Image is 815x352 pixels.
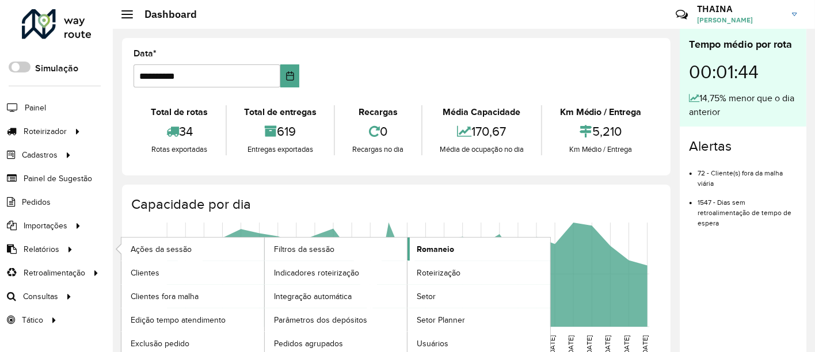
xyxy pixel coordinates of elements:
span: Cadastros [22,149,58,161]
label: Data [134,47,157,60]
div: Recargas [338,105,418,119]
span: Parâmetros dos depósitos [274,314,367,326]
div: Média Capacidade [425,105,539,119]
div: 5,210 [545,119,656,144]
span: Integração automática [274,290,352,303]
h3: THAINA [697,3,783,14]
span: Filtros da sessão [274,243,334,255]
a: Edição tempo atendimento [121,308,264,331]
div: Recargas no dia [338,144,418,155]
span: Setor Planner [417,314,465,326]
span: Relatórios [24,243,59,255]
span: Indicadores roteirização [274,267,359,279]
span: Retroalimentação [24,267,85,279]
div: Rotas exportadas [136,144,223,155]
a: Clientes fora malha [121,285,264,308]
span: Romaneio [417,243,454,255]
span: Roteirização [417,267,460,279]
span: Tático [22,314,43,326]
span: Usuários [417,338,448,350]
h2: Dashboard [133,8,197,21]
span: Edição tempo atendimento [131,314,226,326]
div: 619 [230,119,332,144]
label: Simulação [35,62,78,75]
a: Filtros da sessão [265,238,407,261]
a: Parâmetros dos depósitos [265,308,407,331]
span: Painel [25,102,46,114]
a: Setor Planner [407,308,550,331]
span: Setor [417,290,436,303]
div: 14,75% menor que o dia anterior [689,91,797,119]
h4: Capacidade por dia [131,196,659,213]
span: Clientes fora malha [131,290,199,303]
div: Total de rotas [136,105,223,119]
span: [PERSON_NAME] [697,15,783,25]
div: 00:01:44 [689,52,797,91]
div: 170,67 [425,119,539,144]
a: Setor [407,285,550,308]
button: Choose Date [280,64,299,87]
a: Romaneio [407,238,550,261]
div: Km Médio / Entrega [545,105,656,119]
a: Integração automática [265,285,407,308]
span: Ações da sessão [131,243,192,255]
span: Clientes [131,267,159,279]
div: Tempo médio por rota [689,37,797,52]
div: 0 [338,119,418,144]
li: 72 - Cliente(s) fora da malha viária [698,159,797,189]
div: Média de ocupação no dia [425,144,539,155]
span: Consultas [23,290,58,303]
div: 34 [136,119,223,144]
a: Roteirização [407,261,550,284]
span: Importações [24,220,67,232]
a: Clientes [121,261,264,284]
h4: Alertas [689,138,797,155]
span: Exclusão pedido [131,338,189,350]
li: 1547 - Dias sem retroalimentação de tempo de espera [698,189,797,228]
div: Entregas exportadas [230,144,332,155]
a: Indicadores roteirização [265,261,407,284]
div: Km Médio / Entrega [545,144,656,155]
span: Pedidos agrupados [274,338,343,350]
div: Total de entregas [230,105,332,119]
a: Ações da sessão [121,238,264,261]
span: Roteirizador [24,125,67,137]
a: Contato Rápido [669,2,694,27]
span: Painel de Sugestão [24,173,92,185]
span: Pedidos [22,196,51,208]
